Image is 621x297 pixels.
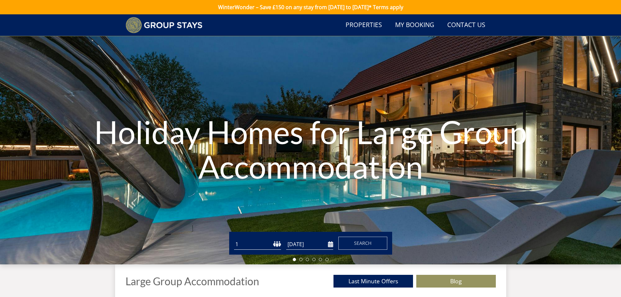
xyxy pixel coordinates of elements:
a: My Booking [392,18,437,33]
button: Search [338,237,387,250]
input: Arrival Date [286,239,333,250]
a: Blog [416,275,496,288]
h1: Holiday Homes for Large Group Accommodation [93,102,528,197]
a: Contact Us [445,18,488,33]
a: Last Minute Offers [333,275,413,288]
span: Search [354,240,372,246]
a: Properties [343,18,385,33]
img: Group Stays [126,17,203,33]
h1: Large Group Accommodation [126,275,259,287]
